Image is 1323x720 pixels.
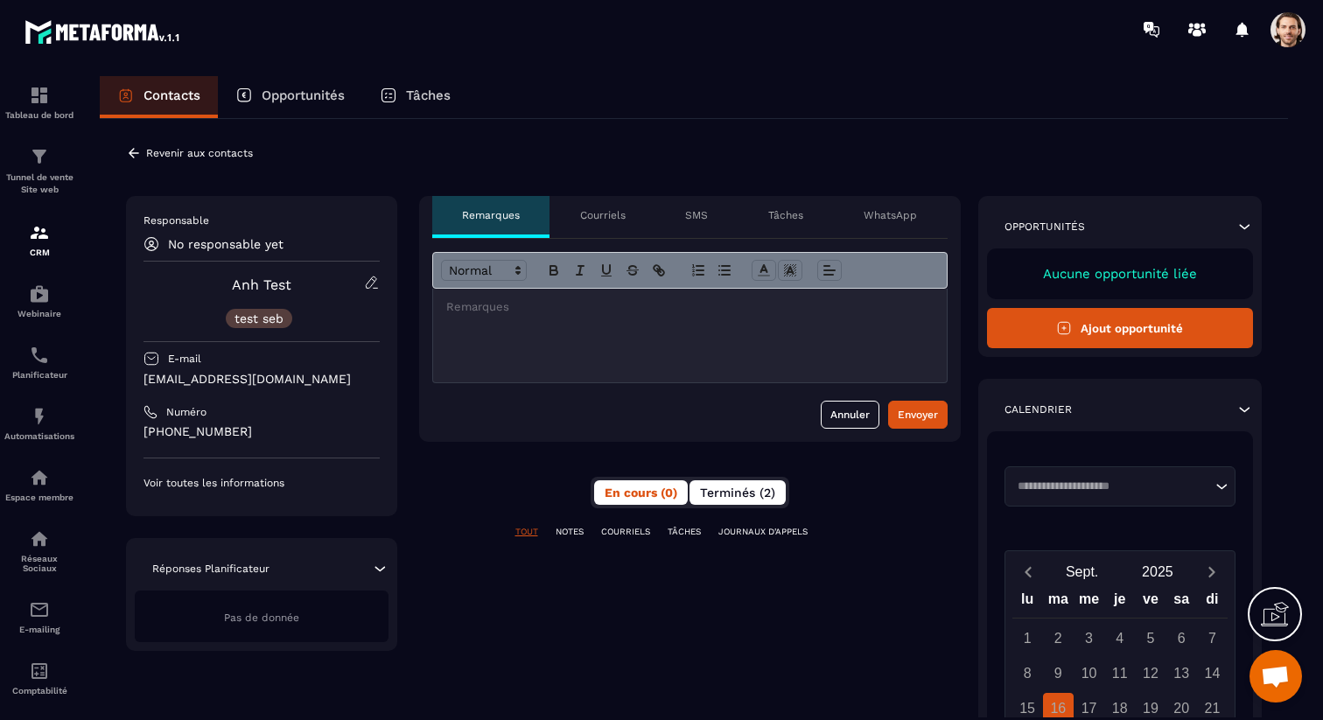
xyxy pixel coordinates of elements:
p: Remarques [462,208,520,222]
p: Calendrier [1004,402,1072,416]
div: me [1074,587,1104,618]
p: Tâches [768,208,803,222]
a: Contacts [100,76,218,118]
div: 5 [1135,623,1165,654]
a: schedulerschedulerPlanificateur [4,332,74,393]
p: Tunnel de vente Site web [4,171,74,196]
p: Espace membre [4,493,74,502]
a: accountantaccountantComptabilité [4,647,74,709]
p: Webinaire [4,309,74,318]
a: automationsautomationsEspace membre [4,454,74,515]
img: automations [29,283,50,304]
div: lu [1011,587,1042,618]
div: 6 [1166,623,1197,654]
p: TÂCHES [668,526,701,538]
button: Ajout opportunité [987,308,1254,348]
div: 13 [1166,658,1197,689]
p: Responsable [143,213,380,227]
a: formationformationTableau de bord [4,72,74,133]
p: Revenir aux contacts [146,147,253,159]
img: email [29,599,50,620]
div: sa [1166,587,1197,618]
a: Anh Test [232,276,291,293]
img: social-network [29,528,50,549]
button: Previous month [1012,560,1045,584]
p: [EMAIL_ADDRESS][DOMAIN_NAME] [143,371,380,388]
img: scheduler [29,345,50,366]
div: 12 [1135,658,1165,689]
p: TOUT [515,526,538,538]
button: Open years overlay [1120,556,1195,587]
p: NOTES [556,526,584,538]
div: 1 [1012,623,1043,654]
p: E-mailing [4,625,74,634]
p: Opportunités [262,87,345,103]
p: Opportunités [1004,220,1085,234]
img: automations [29,467,50,488]
p: Réseaux Sociaux [4,554,74,573]
div: Search for option [1004,466,1236,507]
p: COURRIELS [601,526,650,538]
div: Envoyer [898,406,938,423]
span: Terminés (2) [700,486,775,500]
div: 4 [1104,623,1135,654]
button: En cours (0) [594,480,688,505]
div: 11 [1104,658,1135,689]
p: E-mail [168,352,201,366]
button: Envoyer [888,401,948,429]
p: JOURNAUX D'APPELS [718,526,808,538]
div: 3 [1074,623,1104,654]
p: Automatisations [4,431,74,441]
p: [PHONE_NUMBER] [143,423,380,440]
div: 14 [1197,658,1228,689]
p: Tâches [406,87,451,103]
a: emailemailE-mailing [4,586,74,647]
a: Opportunités [218,76,362,118]
p: test seb [234,312,283,325]
a: formationformationCRM [4,209,74,270]
img: automations [29,406,50,427]
p: Aucune opportunité liée [1004,266,1236,282]
p: Tableau de bord [4,110,74,120]
a: social-networksocial-networkRéseaux Sociaux [4,515,74,586]
span: Pas de donnée [224,612,299,624]
div: ma [1043,587,1074,618]
p: Voir toutes les informations [143,476,380,490]
a: automationsautomationsWebinaire [4,270,74,332]
div: 10 [1074,658,1104,689]
span: En cours (0) [605,486,677,500]
p: Réponses Planificateur [152,562,269,576]
div: Ouvrir le chat [1249,650,1302,703]
div: 7 [1197,623,1228,654]
div: ve [1135,587,1165,618]
p: Contacts [143,87,200,103]
img: formation [29,222,50,243]
p: WhatsApp [864,208,917,222]
a: formationformationTunnel de vente Site web [4,133,74,209]
p: CRM [4,248,74,257]
button: Open months overlay [1045,556,1120,587]
img: formation [29,146,50,167]
button: Terminés (2) [689,480,786,505]
div: je [1104,587,1135,618]
div: 9 [1043,658,1074,689]
p: Comptabilité [4,686,74,696]
p: Numéro [166,405,206,419]
button: Annuler [821,401,879,429]
img: accountant [29,661,50,682]
div: 8 [1012,658,1043,689]
p: No responsable yet [168,237,283,251]
div: di [1197,587,1228,618]
p: Planificateur [4,370,74,380]
a: Tâches [362,76,468,118]
input: Search for option [1011,478,1212,495]
button: Next month [1195,560,1228,584]
p: Courriels [580,208,626,222]
img: formation [29,85,50,106]
p: SMS [685,208,708,222]
div: 2 [1043,623,1074,654]
img: logo [24,16,182,47]
a: automationsautomationsAutomatisations [4,393,74,454]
